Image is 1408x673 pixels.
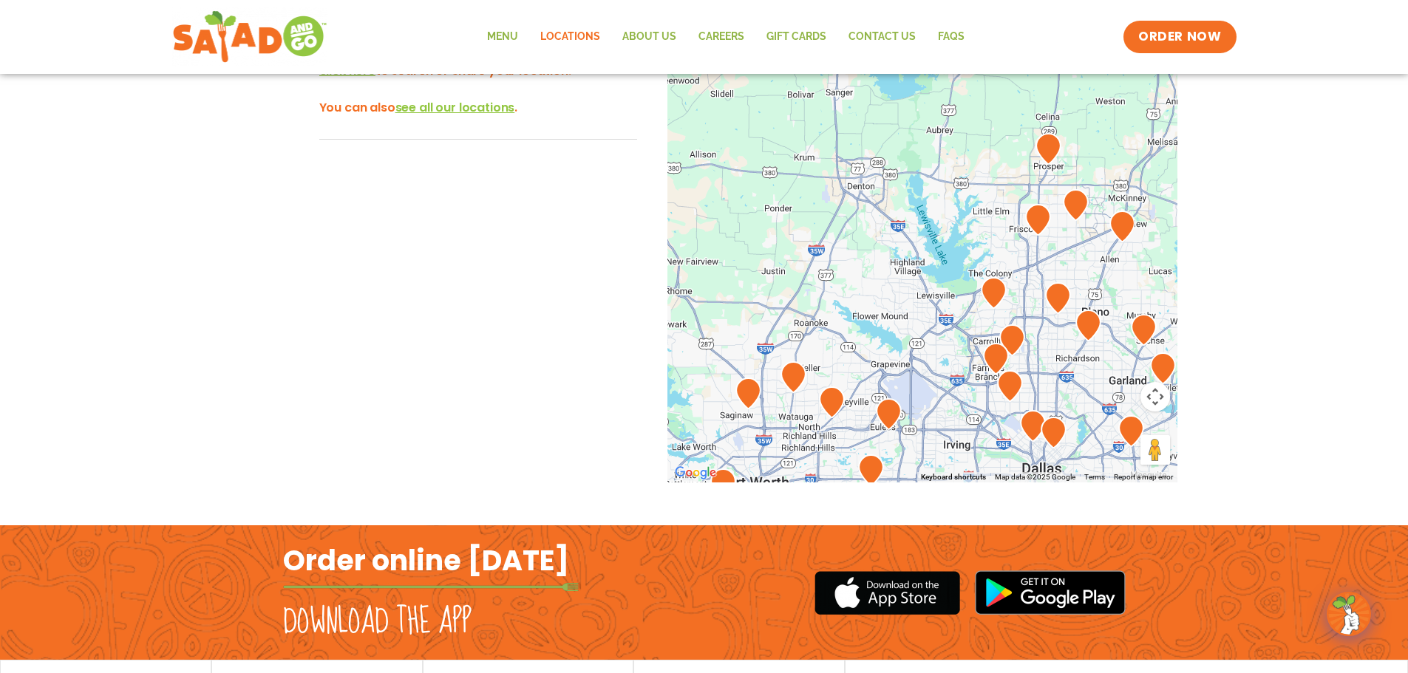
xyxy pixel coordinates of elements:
[837,20,927,54] a: Contact Us
[687,20,755,54] a: Careers
[1140,435,1170,465] button: Drag Pegman onto the map to open Street View
[1328,593,1370,635] img: wpChatIcon
[283,583,579,591] img: fork
[395,99,515,116] span: see all our locations
[283,601,472,643] h2: Download the app
[927,20,976,54] a: FAQs
[671,463,720,482] a: Open this area in Google Maps (opens a new window)
[1123,21,1236,53] a: ORDER NOW
[975,570,1126,615] img: google_play
[995,473,1075,481] span: Map data ©2025 Google
[921,472,986,482] button: Keyboard shortcuts
[283,542,569,578] h2: Order online [DATE]
[319,43,637,117] h3: Hey there! We'd love to show you what's nearby - to search or share your location. You can also .
[1084,473,1105,481] a: Terms (opens in new tab)
[476,20,529,54] a: Menu
[755,20,837,54] a: GIFT CARDS
[476,20,976,54] nav: Menu
[671,463,720,482] img: Google
[1140,382,1170,411] button: Map camera controls
[611,20,687,54] a: About Us
[529,20,611,54] a: Locations
[814,569,960,617] img: appstore
[172,7,328,66] img: new-SAG-logo-768×292
[1114,473,1173,481] a: Report a map error
[1138,28,1221,46] span: ORDER NOW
